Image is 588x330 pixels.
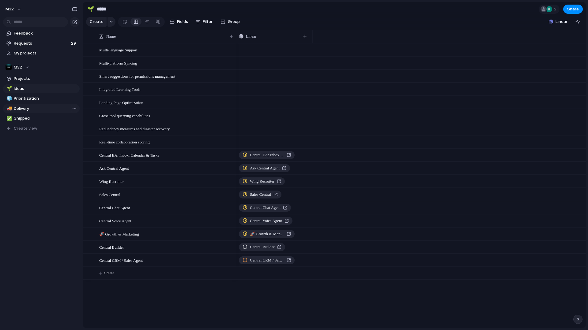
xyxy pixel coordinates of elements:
span: Prioritization [14,95,77,102]
button: 🧊 [6,95,12,102]
span: Delivery [14,106,77,112]
span: Feedback [14,30,77,36]
span: Shipped [14,115,77,121]
a: 🧊Prioritization [3,94,80,103]
span: 🚀 Growth & Marketing [250,231,284,237]
button: M32 [3,63,80,72]
button: 🚚 [6,106,12,112]
button: Linear [546,17,570,26]
a: Requests29 [3,39,80,48]
span: Group [228,19,240,25]
span: Redundancy measures and disaster recovery [99,125,170,132]
a: Central Voice Agent [239,217,292,225]
span: Central EA: Inbox, Calendar & Tasks [99,151,159,158]
span: Name [106,33,116,39]
span: Ideas [14,86,77,92]
span: Ask Central Agent [99,165,129,172]
div: 🌱 [87,5,94,13]
span: My projects [14,50,77,56]
span: Projects [14,76,77,82]
a: My projects [3,49,80,58]
button: Filter [193,17,215,27]
button: Create view [3,124,80,133]
a: ✅Shipped [3,114,80,123]
div: ✅ [6,115,11,122]
span: Linear [246,33,256,39]
span: Fields [177,19,188,25]
span: Central Voice Agent [99,217,131,224]
span: Central Chat Agent [99,204,130,211]
a: Projects [3,74,80,83]
span: Sales Central [99,191,120,198]
span: Landing Page Optimization [99,99,143,106]
span: 2 [554,6,558,12]
span: Real-time collaboration scoring [99,138,150,145]
button: Share [563,5,583,14]
a: Ask Central Agent [239,164,290,172]
span: Ask Central Agent [250,165,280,171]
span: Sales Central [250,191,271,198]
button: Create [86,17,107,27]
span: Filter [203,19,213,25]
span: Wing Recruiter [250,178,274,184]
span: m32 [6,6,14,12]
button: ✅ [6,115,12,121]
a: Central EA: Inbox, Calendar & Tasks [239,151,295,159]
button: 🌱 [6,86,12,92]
button: 🌱 [86,4,96,14]
a: 🚀 Growth & Marketing [239,230,295,238]
span: Cross-tool querying capabilities [99,112,150,119]
a: Central Builder [239,243,285,251]
span: Central Builder [99,243,124,250]
span: Wing Recruiter [99,178,124,185]
a: Central Chat Agent [239,204,291,212]
a: Sales Central [239,191,281,198]
button: Group [217,17,243,27]
span: Share [567,6,579,12]
span: Create [104,270,114,276]
span: Smart suggestions for permissions management [99,72,175,80]
span: Integrated Learning Tools [99,86,141,93]
span: Central Chat Agent [250,205,281,211]
span: Central CRM / Sales Agent [99,257,143,264]
span: M32 [14,64,22,70]
span: Create view [14,125,37,132]
button: m32 [3,4,24,14]
a: Central CRM / Sales Agent [239,256,295,264]
button: Fields [167,17,190,27]
span: Multi-language Support [99,46,138,53]
div: 🧊 [6,95,11,102]
a: Wing Recruiter [239,177,285,185]
a: 🌱Ideas [3,84,80,93]
span: 🚀 Growth & Marketing [99,230,139,237]
span: Central CRM / Sales Agent [250,257,284,263]
span: Central Builder [250,244,275,250]
span: Requests [14,40,69,46]
span: Linear [556,19,567,25]
span: Central Voice Agent [250,218,282,224]
a: Feedback [3,29,80,38]
span: Multi-platform Syncing [99,59,137,66]
div: 🚚 [6,105,11,112]
a: 🚚Delivery [3,104,80,113]
span: 29 [71,40,77,46]
span: Create [90,19,104,25]
div: 🌱 [6,85,11,92]
span: Central EA: Inbox, Calendar & Tasks [250,152,284,158]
